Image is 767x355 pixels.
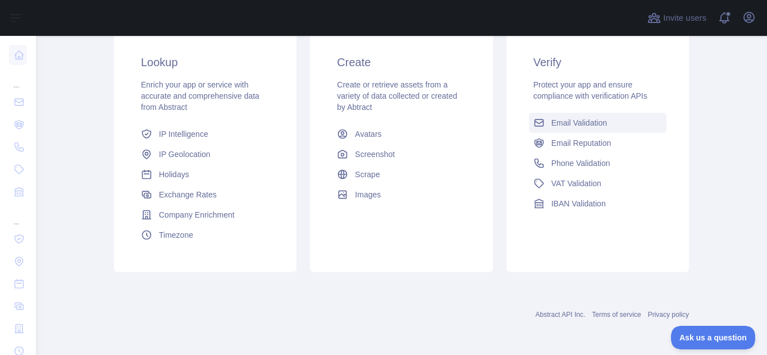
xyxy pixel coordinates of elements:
a: Email Reputation [529,133,666,153]
a: IP Intelligence [136,124,274,144]
span: Email Validation [551,117,607,128]
a: Holidays [136,164,274,185]
a: Terms of service [592,311,641,319]
span: Exchange Rates [159,189,217,200]
div: ... [9,67,27,90]
span: IP Intelligence [159,128,208,140]
h3: Lookup [141,54,270,70]
a: Email Validation [529,113,666,133]
a: Privacy policy [648,311,689,319]
a: VAT Validation [529,173,666,193]
span: Holidays [159,169,189,180]
a: Company Enrichment [136,205,274,225]
div: ... [9,204,27,227]
a: IBAN Validation [529,193,666,214]
a: Scrape [332,164,470,185]
span: IBAN Validation [551,198,606,209]
span: Protect your app and ensure compliance with verification APIs [533,80,647,100]
a: Avatars [332,124,470,144]
h3: Verify [533,54,662,70]
span: Create or retrieve assets from a variety of data collected or created by Abtract [337,80,457,112]
span: Invite users [663,12,706,25]
span: Email Reputation [551,137,611,149]
span: Phone Validation [551,158,610,169]
a: IP Geolocation [136,144,274,164]
a: Abstract API Inc. [536,311,586,319]
span: Timezone [159,229,193,241]
a: Phone Validation [529,153,666,173]
span: Images [355,189,381,200]
h3: Create [337,54,465,70]
span: IP Geolocation [159,149,211,160]
span: VAT Validation [551,178,601,189]
a: Images [332,185,470,205]
button: Invite users [645,9,709,27]
a: Timezone [136,225,274,245]
a: Screenshot [332,144,470,164]
span: Company Enrichment [159,209,235,220]
iframe: Toggle Customer Support [671,326,756,349]
span: Screenshot [355,149,395,160]
span: Scrape [355,169,380,180]
a: Exchange Rates [136,185,274,205]
span: Avatars [355,128,381,140]
span: Enrich your app or service with accurate and comprehensive data from Abstract [141,80,259,112]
